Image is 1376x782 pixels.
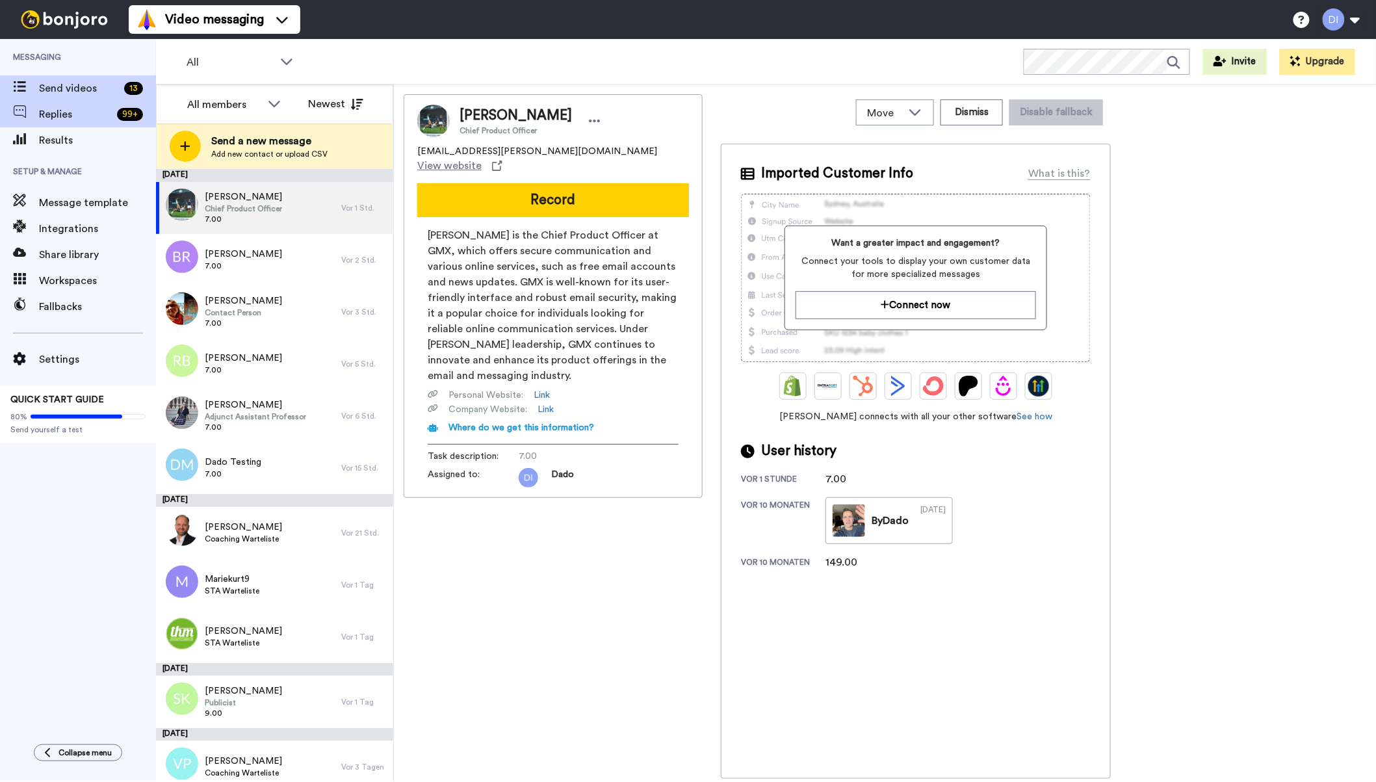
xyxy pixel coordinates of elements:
[39,133,156,148] span: Results
[205,456,261,469] span: Dado Testing
[448,423,594,432] span: Where do we get this information?
[853,376,874,397] img: Hubspot
[205,638,282,648] span: STA Warteliste
[867,105,902,121] span: Move
[872,513,909,528] div: By Dado
[538,403,554,416] a: Link
[39,352,156,367] span: Settings
[124,82,143,95] div: 13
[341,632,387,642] div: Vor 1 Tag
[741,474,825,487] div: vor 1 Stunde
[534,389,550,402] a: Link
[39,299,156,315] span: Fallbacks
[205,261,282,271] span: 7.00
[166,514,198,546] img: 42a6632a-da0c-478f-b187-e4684b800cfd.jpg
[783,376,803,397] img: Shopify
[205,521,282,534] span: [PERSON_NAME]
[10,395,104,404] span: QUICK START GUIDE
[166,345,198,377] img: rb.png
[298,91,373,117] button: Newest
[417,158,482,174] span: View website
[741,410,1091,423] span: [PERSON_NAME] connects with all your other software
[428,468,519,488] span: Assigned to:
[187,55,274,70] span: All
[519,468,538,488] img: di.png
[166,397,198,429] img: 41e77404-59be-4825-947d-51f64c119d78.jpg
[136,9,157,30] img: vm-color.svg
[796,291,1035,319] button: Connect now
[1203,49,1267,75] a: Invite
[1280,49,1355,75] button: Upgrade
[519,450,642,463] span: 7.00
[166,618,198,650] img: 0d2ad1a6-593c-4362-835d-068368cd0600.png
[341,255,387,265] div: Vor 2 Std.
[205,203,282,214] span: Chief Product Officer
[205,248,282,261] span: [PERSON_NAME]
[205,214,282,224] span: 7.00
[211,133,328,149] span: Send a new message
[211,149,328,159] span: Add new contact or upload CSV
[448,389,523,402] span: Personal Website :
[833,504,865,537] img: 52960bff-b7b2-4b11-9c7c-56d1cc63970e-thumb.jpg
[166,566,198,598] img: m.png
[341,463,387,473] div: Vor 15 Std.
[205,190,282,203] span: [PERSON_NAME]
[417,183,689,217] button: Record
[1017,412,1052,421] a: See how
[1028,376,1049,397] img: GoHighLevel
[156,169,393,182] div: [DATE]
[156,728,393,741] div: [DATE]
[825,471,890,487] div: 7.00
[1009,99,1103,125] button: Disable fallback
[920,504,946,537] div: [DATE]
[761,441,837,461] span: User history
[741,500,825,544] div: vor 10 Monaten
[16,10,113,29] img: bj-logo-header-white.svg
[10,424,146,435] span: Send yourself a test
[166,748,198,780] img: vp.png
[117,108,143,121] div: 99 +
[39,81,119,96] span: Send videos
[428,228,679,384] span: [PERSON_NAME] is the Chief Product Officer at GMX, which offers secure communication and various ...
[796,237,1035,250] span: Want a greater impact and engagement?
[187,97,261,112] div: All members
[156,663,393,676] div: [DATE]
[166,189,198,221] img: 070e75e7-8d04-48cc-9a50-0e23baf74c15.jpg
[205,684,282,697] span: [PERSON_NAME]
[39,221,156,237] span: Integrations
[165,10,264,29] span: Video messaging
[205,294,282,307] span: [PERSON_NAME]
[761,164,913,183] span: Imported Customer Info
[205,365,282,375] span: 7.00
[417,145,657,158] span: [EMAIL_ADDRESS][PERSON_NAME][DOMAIN_NAME]
[156,494,393,507] div: [DATE]
[341,580,387,590] div: Vor 1 Tag
[166,241,198,273] img: br.png
[341,359,387,369] div: Vor 5 Std.
[205,573,259,586] span: Mariekurt9
[923,376,944,397] img: ConvertKit
[10,411,27,422] span: 80%
[205,768,282,778] span: Coaching Warteliste
[341,762,387,772] div: Vor 3 Tagen
[205,534,282,544] span: Coaching Warteliste
[825,497,953,544] a: ByDado[DATE]
[941,99,1003,125] button: Dismiss
[958,376,979,397] img: Patreon
[205,586,259,596] span: STA Warteliste
[166,449,198,481] img: dm.png
[341,307,387,317] div: Vor 3 Std.
[993,376,1014,397] img: Drip
[205,307,282,318] span: Contact Person
[818,376,838,397] img: Ontraport
[205,422,306,432] span: 7.00
[34,744,122,761] button: Collapse menu
[39,195,156,211] span: Message template
[166,293,198,325] img: a4879c27-c8b9-47f2-8c1f-05adc222ac05.png
[448,403,527,416] span: Company Website :
[205,398,306,411] span: [PERSON_NAME]
[417,158,502,174] a: View website
[205,411,306,422] span: Adjunct Assistant Professor
[166,683,198,715] img: sk.png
